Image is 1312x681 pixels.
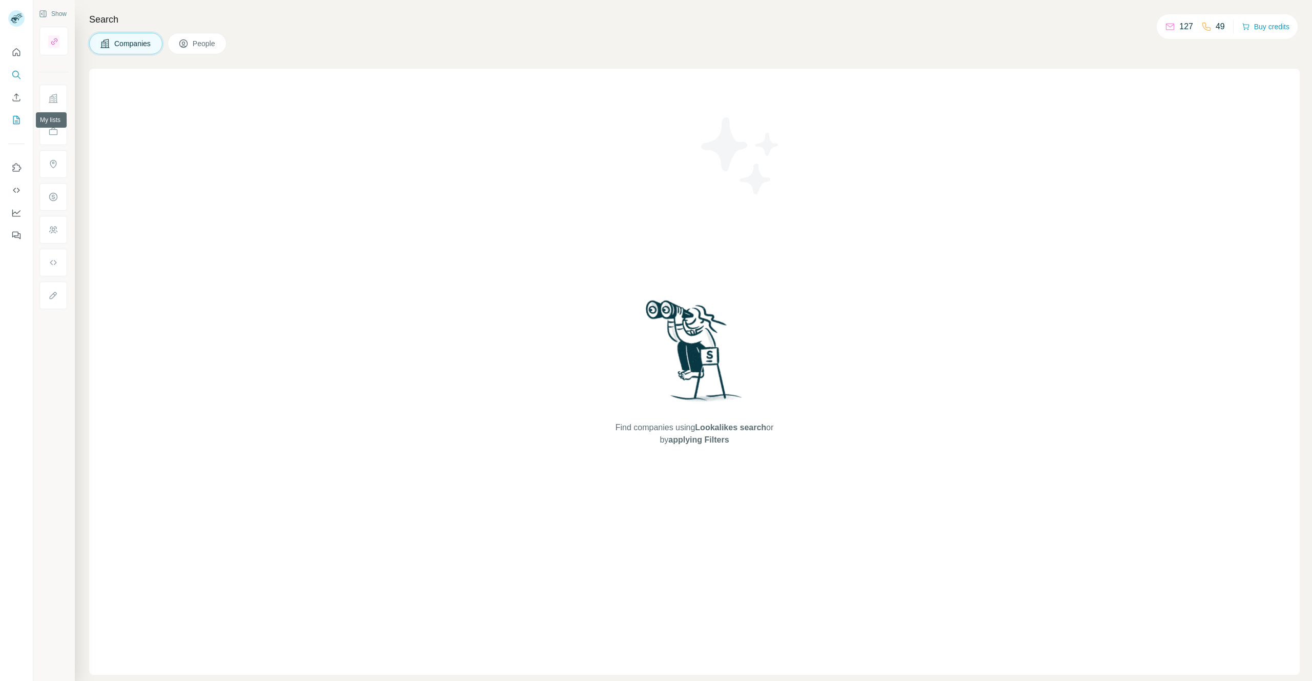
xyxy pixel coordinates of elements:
[1179,21,1193,33] p: 127
[8,111,25,129] button: My lists
[8,204,25,222] button: Dashboard
[8,181,25,199] button: Use Surfe API
[8,66,25,84] button: Search
[8,43,25,62] button: Quick start
[8,226,25,245] button: Feedback
[8,158,25,177] button: Use Surfe on LinkedIn
[668,435,729,444] span: applying Filters
[32,6,74,22] button: Show
[612,422,776,446] span: Find companies using or by
[695,423,766,432] span: Lookalikes search
[193,38,216,49] span: People
[8,88,25,107] button: Enrich CSV
[89,12,1300,27] h4: Search
[1216,21,1225,33] p: 49
[641,297,748,412] img: Surfe Illustration - Woman searching with binoculars
[114,38,152,49] span: Companies
[1242,19,1289,34] button: Buy credits
[694,110,787,202] img: Surfe Illustration - Stars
